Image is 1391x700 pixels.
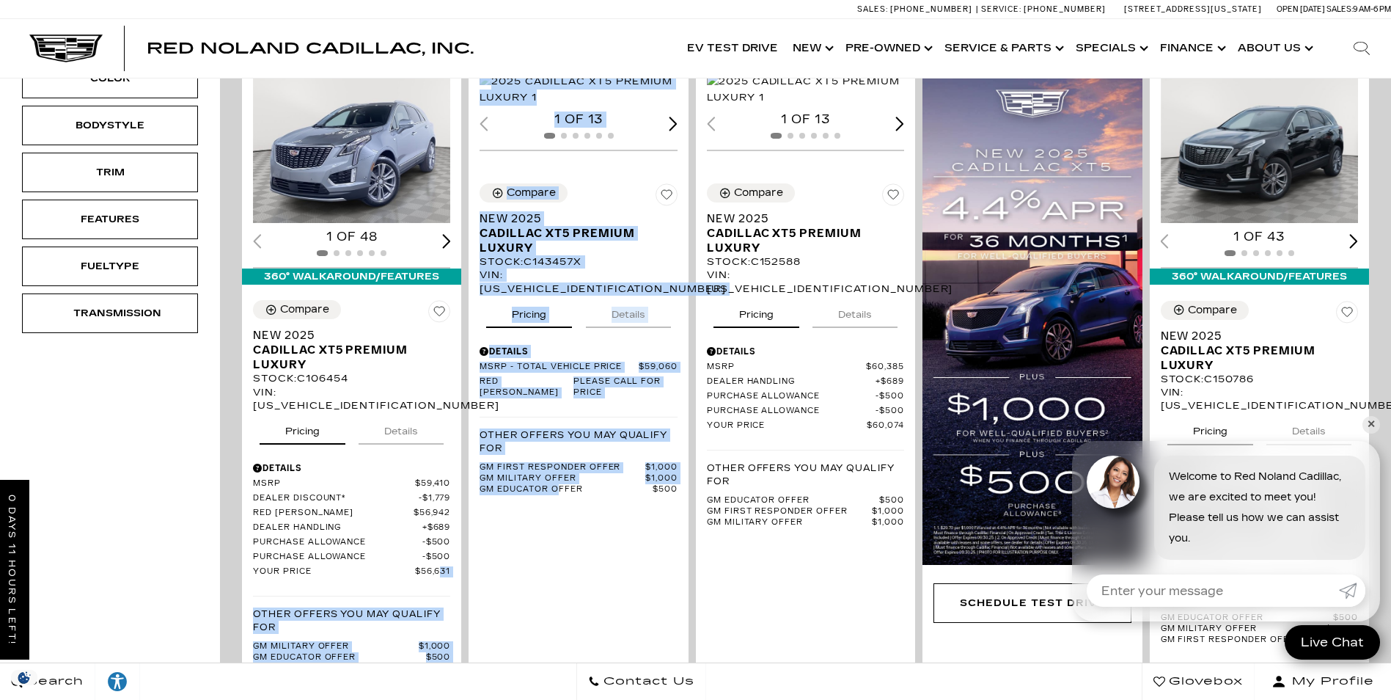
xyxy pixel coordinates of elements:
[73,258,147,274] div: Fueltype
[1286,671,1374,692] span: My Profile
[253,478,415,489] span: MSRP
[981,4,1021,14] span: Service:
[480,429,677,455] p: Other Offers You May Qualify For
[707,406,904,417] a: Purchase Allowance $500
[1230,19,1318,78] a: About Us
[876,406,904,417] span: $500
[1165,671,1243,692] span: Glovebox
[1277,4,1325,14] span: Open [DATE]
[669,117,678,131] div: Next slide
[7,670,41,685] section: Click to Open Cookie Consent Modal
[253,493,419,504] span: Dealer Discount*
[73,305,147,321] div: Transmission
[1024,4,1106,14] span: [PHONE_NUMBER]
[1293,634,1371,651] span: Live Chat
[253,652,450,663] a: GM Educator Offer $500
[1285,625,1380,660] a: Live Chat
[480,462,645,473] span: GM First Responder Offer
[1161,635,1358,646] a: GM First Responder Offer $1,000
[937,19,1068,78] a: Service & Parts
[253,641,419,652] span: GM Military Offer
[645,462,678,473] span: $1,000
[253,566,450,577] a: Your Price $56,631
[22,247,198,286] div: FueltypeFueltype
[707,73,906,106] img: 2025 Cadillac XT5 Premium Luxury 1
[867,420,904,431] span: $60,074
[707,495,904,506] a: GM Educator Offer $500
[960,595,1104,611] div: Schedule Test Drive
[280,303,329,316] div: Compare
[147,40,474,57] span: Red Noland Cadillac, Inc.
[707,362,867,373] span: MSRP
[707,362,904,373] a: MSRP $60,385
[645,473,678,484] span: $1,000
[480,183,568,203] button: Compare Vehicle
[419,493,451,504] span: $1,779
[29,34,103,62] img: Cadillac Dark Logo with Cadillac White Text
[1349,234,1358,248] div: Next slide
[707,462,904,488] p: Other Offers You May Qualify For
[147,41,474,56] a: Red Noland Cadillac, Inc.
[1161,329,1358,373] a: New 2025Cadillac XT5 Premium Luxury
[586,296,671,328] button: details tab
[422,522,451,533] span: $689
[1255,663,1391,700] button: Open user profile menu
[707,211,904,255] a: New 2025Cadillac XT5 Premium Luxury
[1161,229,1358,245] div: 1 of 43
[480,484,653,495] span: GM Educator Offer
[480,226,666,255] span: Cadillac XT5 Premium Luxury
[253,508,450,519] a: Red [PERSON_NAME] $56,942
[573,376,678,398] span: Please call for price
[656,183,678,211] button: Save Vehicle
[1326,624,1358,635] span: $1,000
[1266,412,1351,445] button: details tab
[838,19,937,78] a: Pre-Owned
[1161,624,1326,635] span: GM Military Offer
[857,4,888,14] span: Sales:
[707,391,904,402] a: Purchase Allowance $500
[707,420,867,431] span: Your Price
[253,300,341,319] button: Compare Vehicle
[707,495,880,506] span: GM Educator Offer
[812,296,898,328] button: details tab
[95,671,139,693] div: Explore your accessibility options
[253,462,450,475] div: Pricing Details - New 2025 Cadillac XT5 Premium Luxury
[480,255,677,269] div: Stock : C143457X
[1353,4,1391,14] span: 9 AM-6 PM
[23,671,84,692] span: Search
[1087,575,1339,607] input: Enter your message
[428,300,450,328] button: Save Vehicle
[1167,412,1253,445] button: pricing tab
[253,522,422,533] span: Dealer Handling
[253,508,414,519] span: Red [PERSON_NAME]
[242,269,461,285] div: 360° WalkAround/Features
[707,112,904,128] div: 1 of 13
[253,478,450,489] a: MSRP $59,410
[1161,386,1358,412] div: VIN: [US_VEHICLE_IDENTIFICATION_NUMBER]
[22,200,198,239] div: FeaturesFeatures
[1332,19,1391,78] div: Search
[1161,329,1347,343] span: New 2025
[1161,343,1347,373] span: Cadillac XT5 Premium Luxury
[653,484,678,495] span: $500
[253,641,450,652] a: GM Military Offer $1,000
[422,537,451,548] span: $500
[480,112,677,128] div: 1 of 13
[480,376,677,398] a: Red [PERSON_NAME] Please call for price
[707,255,904,269] div: Stock : C152588
[253,552,422,563] span: Purchase Allowance
[480,376,573,398] span: Red [PERSON_NAME]
[857,5,976,13] a: Sales: [PHONE_NUMBER]
[1154,456,1365,560] div: Welcome to Red Noland Cadillac, we are excited to meet you! Please tell us how we can assist you.
[1161,301,1249,320] button: Compare Vehicle
[734,186,783,200] div: Compare
[1188,304,1237,317] div: Compare
[73,164,147,181] div: Trim
[253,73,452,223] img: 2025 Cadillac XT5 Premium Luxury 1
[707,376,904,387] a: Dealer Handling $689
[359,412,444,445] button: details tab
[253,652,426,663] span: GM Educator Offer
[785,19,838,78] a: New
[480,362,677,373] a: MSRP - Total Vehicle Price $59,060
[253,552,450,563] a: Purchase Allowance $500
